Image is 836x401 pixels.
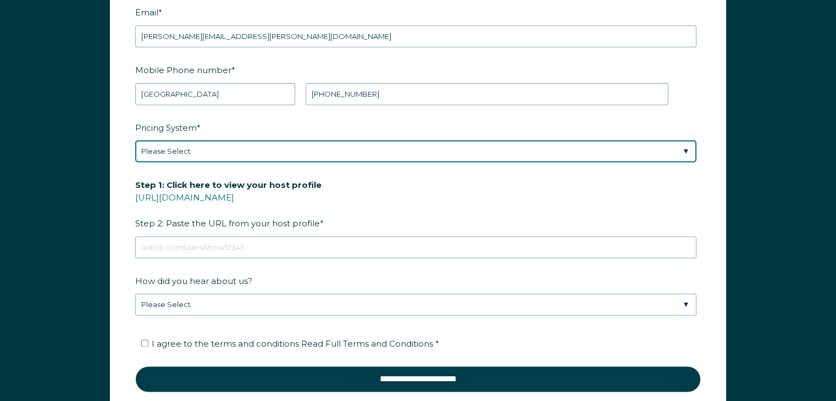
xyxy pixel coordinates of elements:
a: [URL][DOMAIN_NAME] [135,192,234,203]
span: Email [135,4,158,21]
input: airbnb.com/users/show/12345 [135,236,696,258]
a: Read Full Terms and Conditions [299,338,435,349]
span: Mobile Phone number [135,62,231,79]
span: Pricing System [135,119,197,136]
span: I agree to the terms and conditions [152,338,439,349]
span: How did you hear about us? [135,272,252,289]
input: I agree to the terms and conditions Read Full Terms and Conditions * [141,339,148,347]
span: Step 2: Paste the URL from your host profile [135,176,322,232]
span: Read Full Terms and Conditions [301,338,433,349]
span: Step 1: Click here to view your host profile [135,176,322,193]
